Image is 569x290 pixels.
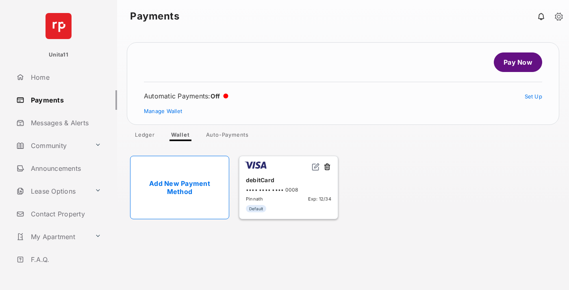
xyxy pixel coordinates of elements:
a: Announcements [13,159,117,178]
a: F.A.Q. [13,250,117,269]
div: debitCard [246,173,331,187]
img: svg+xml;base64,PHN2ZyB2aWV3Qm94PSIwIDAgMjQgMjQiIHdpZHRoPSIxNiIgaGVpZ2h0PSIxNiIgZmlsbD0ibm9uZSIgeG... [312,163,320,171]
span: Off [211,92,220,100]
a: Lease Options [13,181,91,201]
div: Automatic Payments : [144,92,228,100]
a: Set Up [525,93,543,100]
p: Unita11 [49,51,68,59]
a: Wallet [165,131,196,141]
a: Add New Payment Method [130,156,229,219]
span: Exp: 12/34 [308,196,331,202]
img: svg+xml;base64,PHN2ZyB4bWxucz0iaHR0cDovL3d3dy53My5vcmcvMjAwMC9zdmciIHdpZHRoPSI2NCIgaGVpZ2h0PSI2NC... [46,13,72,39]
a: Contact Property [13,204,117,224]
a: My Apartment [13,227,91,246]
span: Pinnath [246,196,263,202]
a: Ledger [128,131,161,141]
a: Home [13,68,117,87]
a: Auto-Payments [200,131,255,141]
strong: Payments [130,11,179,21]
a: Messages & Alerts [13,113,117,133]
div: •••• •••• •••• 0008 [246,187,331,193]
a: Manage Wallet [144,108,182,114]
a: Payments [13,90,117,110]
a: Community [13,136,91,155]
